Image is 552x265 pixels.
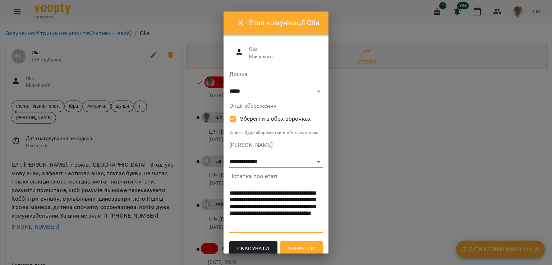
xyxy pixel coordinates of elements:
label: [PERSON_NAME] [229,142,323,148]
span: Мій клієнт [249,53,317,60]
button: Close [232,14,249,32]
span: Скасувати [237,244,270,254]
label: Нотатка про етап [229,173,323,179]
span: Зберегти в обох воронках [240,115,311,123]
p: Клієнт буде збережений в обох воронках [229,129,323,136]
span: Зберегти [288,244,315,254]
label: Дошка [229,71,323,77]
h6: Етап комунікації Olia [249,17,320,28]
label: Опції збереження [229,103,323,109]
button: Зберегти [280,241,323,256]
button: Скасувати [229,241,277,256]
a: Olia [249,46,257,52]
